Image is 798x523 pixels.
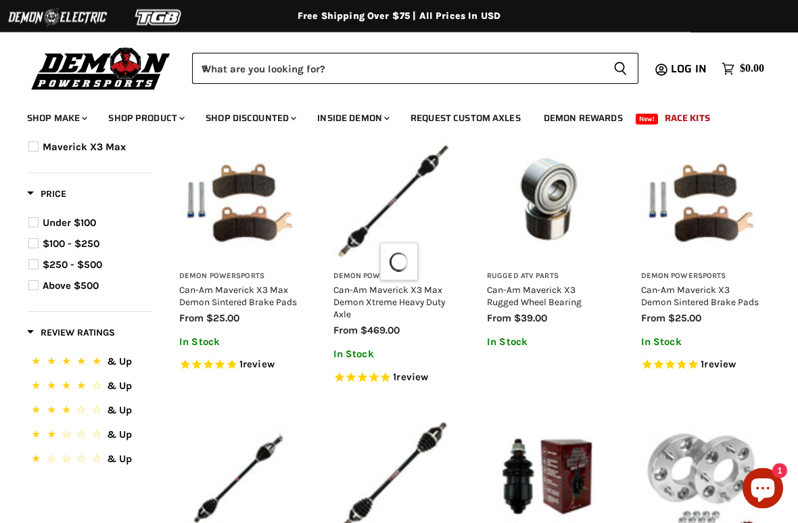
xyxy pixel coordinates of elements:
h3: Demon Powersports [641,272,761,282]
span: & Up [107,356,132,368]
span: 1 reviews [239,359,275,371]
span: $25.00 [206,313,239,325]
button: 3 Stars. [28,403,151,422]
ul: Main menu [17,99,761,132]
h3: Demon Powersports [179,272,300,282]
span: Above $500 [43,280,99,292]
img: Can-Am Maverick X3 Max Demon Xtreme Heavy Duty Axle [333,141,454,262]
h3: Rugged ATV Parts [487,272,607,282]
span: & Up [107,405,132,417]
p: In Stock [333,349,454,361]
p: In Stock [179,337,300,348]
form: Product [192,53,638,84]
a: Can-Am Maverick X3 Rugged Wheel Bearing [487,285,582,308]
span: Log in [671,60,707,77]
img: TGB Logo 2 [108,5,210,30]
a: Shop Make [17,104,95,132]
img: Can-Am Maverick X3 Rugged Wheel Bearing [487,141,607,262]
button: Search [603,53,638,84]
span: from [333,325,358,337]
a: Race Kits [655,104,720,132]
span: New! [636,114,659,124]
p: In Stock [487,337,607,348]
span: Under $100 [43,217,96,229]
span: $25.00 [668,313,701,325]
input: When autocomplete results are available use up and down arrows to review and enter to select [192,53,603,84]
button: Filter by Price [27,188,66,205]
a: Shop Discounted [195,104,304,132]
img: Can-Am Maverick X3 Max Demon Sintered Brake Pads [179,141,300,262]
a: Inside Demon [307,104,398,132]
span: Price [27,189,66,200]
span: Maverick X3 Max [43,141,126,154]
span: 1 reviews [701,359,736,371]
span: from [487,313,511,325]
span: Rated 5.0 out of 5 stars 1 reviews [179,359,300,373]
a: Can-Am Maverick X3 Max Demon Sintered Brake Pads [179,285,297,308]
span: Rated 5.0 out of 5 stars 1 reviews [333,371,454,386]
span: Rated 5.0 out of 5 stars 1 reviews [641,359,761,373]
button: 2 Stars. [28,427,151,447]
img: Can-Am Maverick X3 Demon Sintered Brake Pads [641,141,761,262]
span: 1 reviews [393,371,428,384]
button: Filter by Review Ratings [27,327,115,344]
img: Demon Powersports [27,44,175,92]
a: $0.00 [715,59,771,78]
span: from [641,313,665,325]
button: 1 Star. [28,451,151,471]
span: $469.00 [360,325,400,337]
a: Request Custom Axles [400,104,531,132]
span: from [179,313,204,325]
a: Demon Rewards [534,104,633,132]
span: $250 - $500 [43,259,102,271]
span: & Up [107,453,132,465]
span: $39.00 [514,313,547,325]
inbox-online-store-chat: Shopify online store chat [738,468,787,512]
button: 4 Stars. [28,378,151,398]
span: $0.00 [740,62,764,75]
span: & Up [107,429,132,441]
span: & Up [107,380,132,392]
h3: Demon Powersports [333,272,454,282]
span: Review Ratings [27,327,115,339]
span: review [243,359,275,371]
button: 5 Stars. [28,354,151,373]
p: In Stock [641,337,761,348]
a: Shop Product [98,104,193,132]
a: Log in [665,63,715,75]
a: Can-Am Maverick X3 Max Demon Xtreme Heavy Duty Axle [333,285,445,320]
span: review [396,371,428,384]
img: Demon Electric Logo 2 [7,5,108,30]
span: $100 - $250 [43,238,99,250]
span: review [704,359,736,371]
a: Can-Am Maverick X3 Demon Sintered Brake Pads [641,285,759,308]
